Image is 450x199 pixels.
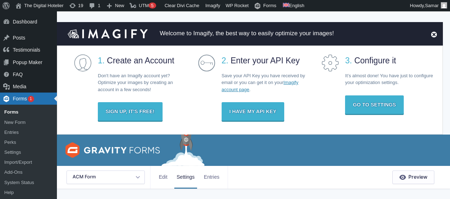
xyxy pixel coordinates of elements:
p: Configure it [345,54,435,67]
a: Editor [154,166,172,189]
span: Update Available [28,96,34,102]
p: It’s almost done! You have just to configure your optimization settings. [345,72,435,86]
a: Imagify account page [222,80,298,92]
span: ACM Form [73,174,96,179]
p: Save your API Key you have received by email or you can get it on your . [222,72,312,93]
a: Dismiss this notice [430,31,438,38]
p: Enter your API Key [222,54,312,67]
a: Settings [172,166,200,189]
img: en.svg [283,3,289,7]
a: Go to Settings [345,95,404,114]
button: ACM Form [67,171,145,184]
img: Gravity Forms [65,142,160,158]
a: I have my API key [222,102,285,121]
a: Entries [199,166,224,189]
span: 5 [151,3,153,8]
p: Don't have an Imagify account yet? Optimize your images by creating an account in a few seconds! [98,72,188,93]
span: Samar [425,3,439,8]
a: Preview this form [392,171,434,184]
a: Sign up, It's FREE! [98,102,163,121]
span: Welcome to Imagify, the best way to easily optimize your images! [160,30,334,38]
span: 1 [30,96,32,101]
p: Create an Account [98,54,188,67]
img: Imagify [68,29,148,38]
